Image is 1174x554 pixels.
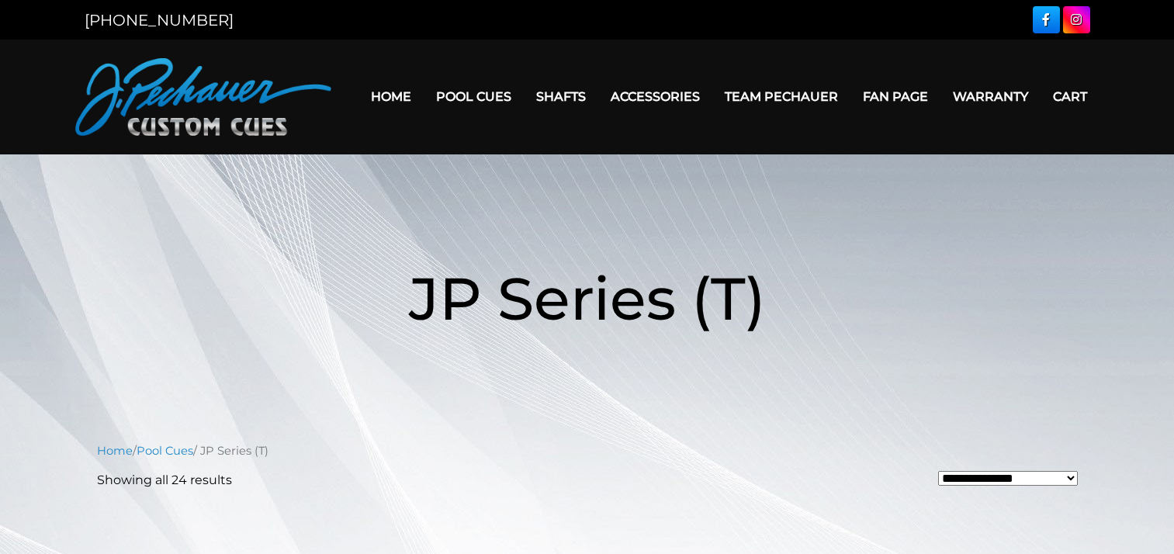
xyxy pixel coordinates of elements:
nav: Breadcrumb [97,442,1078,459]
select: Shop order [938,471,1078,486]
img: Pechauer Custom Cues [75,58,331,136]
a: Pool Cues [424,77,524,116]
a: Home [358,77,424,116]
a: Shafts [524,77,598,116]
a: Home [97,444,133,458]
p: Showing all 24 results [97,471,232,490]
span: JP Series (T) [409,262,766,334]
a: [PHONE_NUMBER] [85,11,234,29]
a: Warranty [940,77,1041,116]
a: Cart [1041,77,1100,116]
a: Team Pechauer [712,77,850,116]
a: Fan Page [850,77,940,116]
a: Accessories [598,77,712,116]
a: Pool Cues [137,444,193,458]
